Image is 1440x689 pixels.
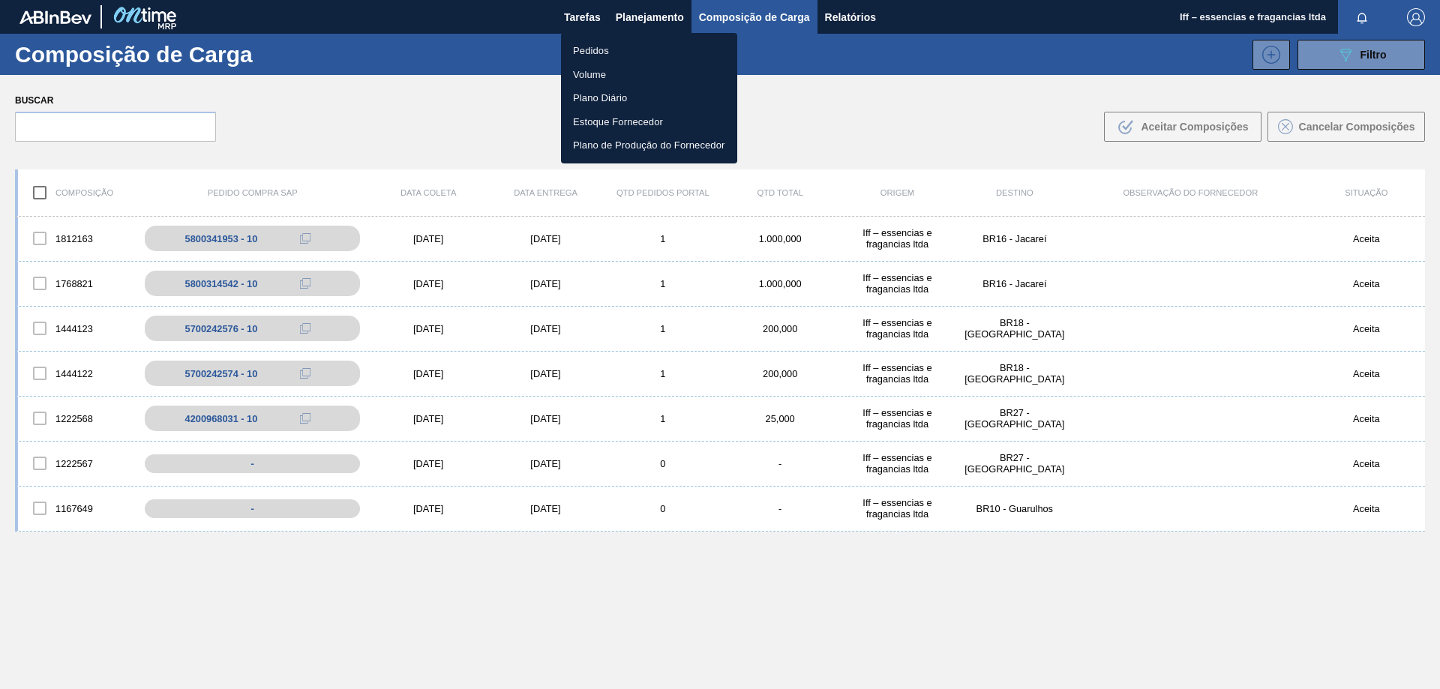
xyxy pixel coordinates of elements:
a: Pedidos [561,39,737,63]
a: Estoque Fornecedor [561,110,737,134]
a: Plano de Produção do Fornecedor [561,133,737,157]
a: Plano Diário [561,86,737,110]
a: Volume [561,63,737,87]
